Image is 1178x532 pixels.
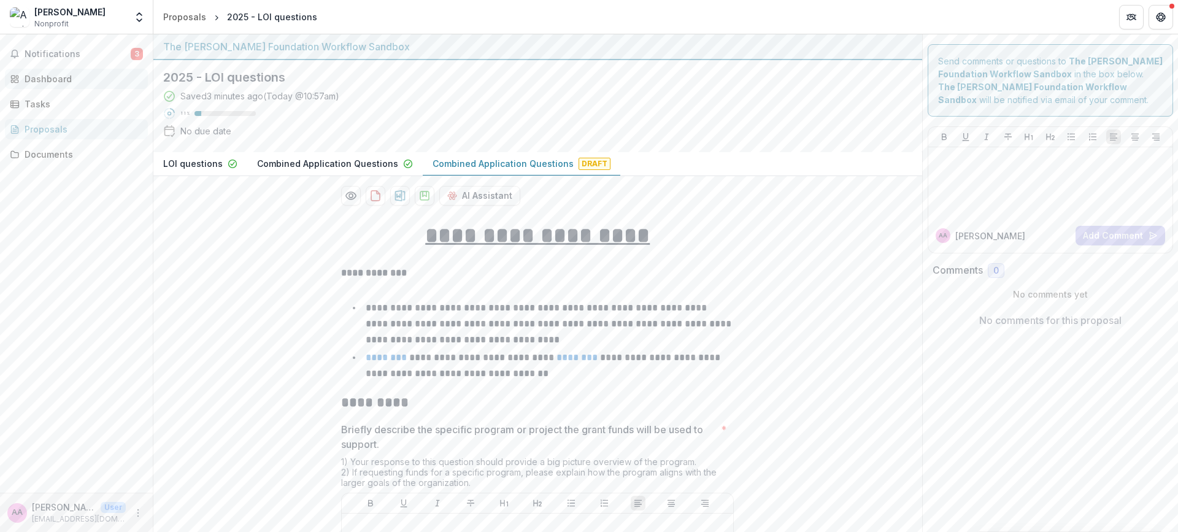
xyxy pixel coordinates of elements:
[390,186,410,206] button: download-proposal
[1064,129,1079,144] button: Bullet List
[933,264,983,276] h2: Comments
[1119,5,1144,29] button: Partners
[34,18,69,29] span: Nonprofit
[163,39,912,54] div: The [PERSON_NAME] Foundation Workflow Sandbox
[664,496,679,511] button: Align Center
[530,496,545,511] button: Heading 2
[396,496,411,511] button: Underline
[579,158,610,170] span: Draft
[25,123,138,136] div: Proposals
[933,288,1169,301] p: No comments yet
[25,148,138,161] div: Documents
[698,496,712,511] button: Align Right
[34,6,106,18] div: [PERSON_NAME]
[101,502,126,513] p: User
[5,144,148,164] a: Documents
[25,98,138,110] div: Tasks
[363,496,378,511] button: Bold
[12,509,23,517] div: Annie Axe
[1043,129,1058,144] button: Heading 2
[937,129,952,144] button: Bold
[5,44,148,64] button: Notifications3
[993,266,999,276] span: 0
[158,8,322,26] nav: breadcrumb
[32,501,96,514] p: [PERSON_NAME]
[1076,226,1165,245] button: Add Comment
[131,48,143,60] span: 3
[1149,5,1173,29] button: Get Help
[163,10,206,23] div: Proposals
[955,229,1025,242] p: [PERSON_NAME]
[1128,129,1142,144] button: Align Center
[958,129,973,144] button: Underline
[1106,129,1121,144] button: Align Left
[433,157,574,170] p: Combined Application Questions
[158,8,211,26] a: Proposals
[1149,129,1163,144] button: Align Right
[979,313,1122,328] p: No comments for this proposal
[32,514,126,525] p: [EMAIL_ADDRESS][DOMAIN_NAME]
[1085,129,1100,144] button: Ordered List
[1001,129,1015,144] button: Strike
[5,69,148,89] a: Dashboard
[938,82,1127,105] strong: The [PERSON_NAME] Foundation Workflow Sandbox
[131,5,148,29] button: Open entity switcher
[163,70,893,85] h2: 2025 - LOI questions
[979,129,994,144] button: Italicize
[430,496,445,511] button: Italicize
[631,496,645,511] button: Align Left
[25,72,138,85] div: Dashboard
[227,10,317,23] div: 2025 - LOI questions
[597,496,612,511] button: Ordered List
[25,49,131,60] span: Notifications
[341,422,716,452] p: Briefly describe the specific program or project the grant funds will be used to support.
[415,186,434,206] button: download-proposal
[5,119,148,139] a: Proposals
[131,506,145,520] button: More
[928,44,1174,117] div: Send comments or questions to in the box below. will be notified via email of your comment.
[939,233,947,239] div: Annie Axe
[341,457,734,493] div: 1) Your response to this question should provide a big picture overview of the program. 2) If req...
[439,186,520,206] button: AI Assistant
[463,496,478,511] button: Strike
[10,7,29,27] img: Annie Test
[564,496,579,511] button: Bullet List
[497,496,512,511] button: Heading 1
[1022,129,1036,144] button: Heading 1
[5,94,148,114] a: Tasks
